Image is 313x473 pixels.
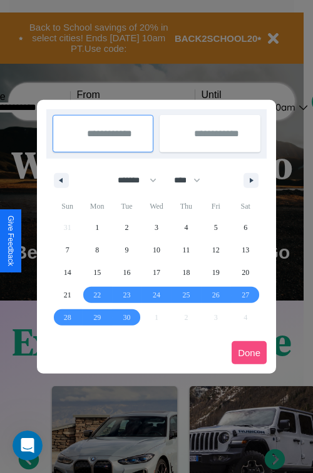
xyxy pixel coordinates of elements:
span: 1 [95,216,99,239]
button: Done [232,341,267,364]
button: 21 [53,284,82,306]
span: 30 [123,306,131,329]
span: 7 [66,239,69,261]
button: 24 [141,284,171,306]
button: 2 [112,216,141,239]
button: 4 [172,216,201,239]
button: 15 [82,261,111,284]
button: 17 [141,261,171,284]
button: 3 [141,216,171,239]
span: Thu [172,196,201,216]
span: 11 [183,239,190,261]
span: 8 [95,239,99,261]
button: 9 [112,239,141,261]
span: 26 [212,284,220,306]
span: 17 [153,261,160,284]
span: 10 [153,239,160,261]
button: 27 [231,284,260,306]
button: 18 [172,261,201,284]
button: 22 [82,284,111,306]
button: 20 [231,261,260,284]
span: 19 [212,261,220,284]
button: 14 [53,261,82,284]
span: 29 [93,306,101,329]
button: 12 [201,239,230,261]
span: Mon [82,196,111,216]
span: Sat [231,196,260,216]
span: 20 [242,261,249,284]
span: 12 [212,239,220,261]
span: 18 [182,261,190,284]
span: 16 [123,261,131,284]
span: 23 [123,284,131,306]
span: 9 [125,239,129,261]
span: 22 [93,284,101,306]
span: 4 [184,216,188,239]
button: 7 [53,239,82,261]
button: 29 [82,306,111,329]
span: 27 [242,284,249,306]
span: 5 [214,216,218,239]
button: 28 [53,306,82,329]
button: 23 [112,284,141,306]
button: 1 [82,216,111,239]
span: 28 [64,306,71,329]
span: 15 [93,261,101,284]
span: 21 [64,284,71,306]
span: 6 [244,216,247,239]
button: 30 [112,306,141,329]
span: 25 [182,284,190,306]
button: 5 [201,216,230,239]
div: Give Feedback [6,216,15,266]
button: 19 [201,261,230,284]
span: Fri [201,196,230,216]
button: 6 [231,216,260,239]
button: 8 [82,239,111,261]
button: 25 [172,284,201,306]
button: 10 [141,239,171,261]
span: 2 [125,216,129,239]
span: Sun [53,196,82,216]
span: 13 [242,239,249,261]
iframe: Intercom live chat [13,431,43,461]
button: 13 [231,239,260,261]
span: Tue [112,196,141,216]
button: 26 [201,284,230,306]
span: 14 [64,261,71,284]
span: 24 [153,284,160,306]
span: 3 [155,216,158,239]
button: 16 [112,261,141,284]
span: Wed [141,196,171,216]
button: 11 [172,239,201,261]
